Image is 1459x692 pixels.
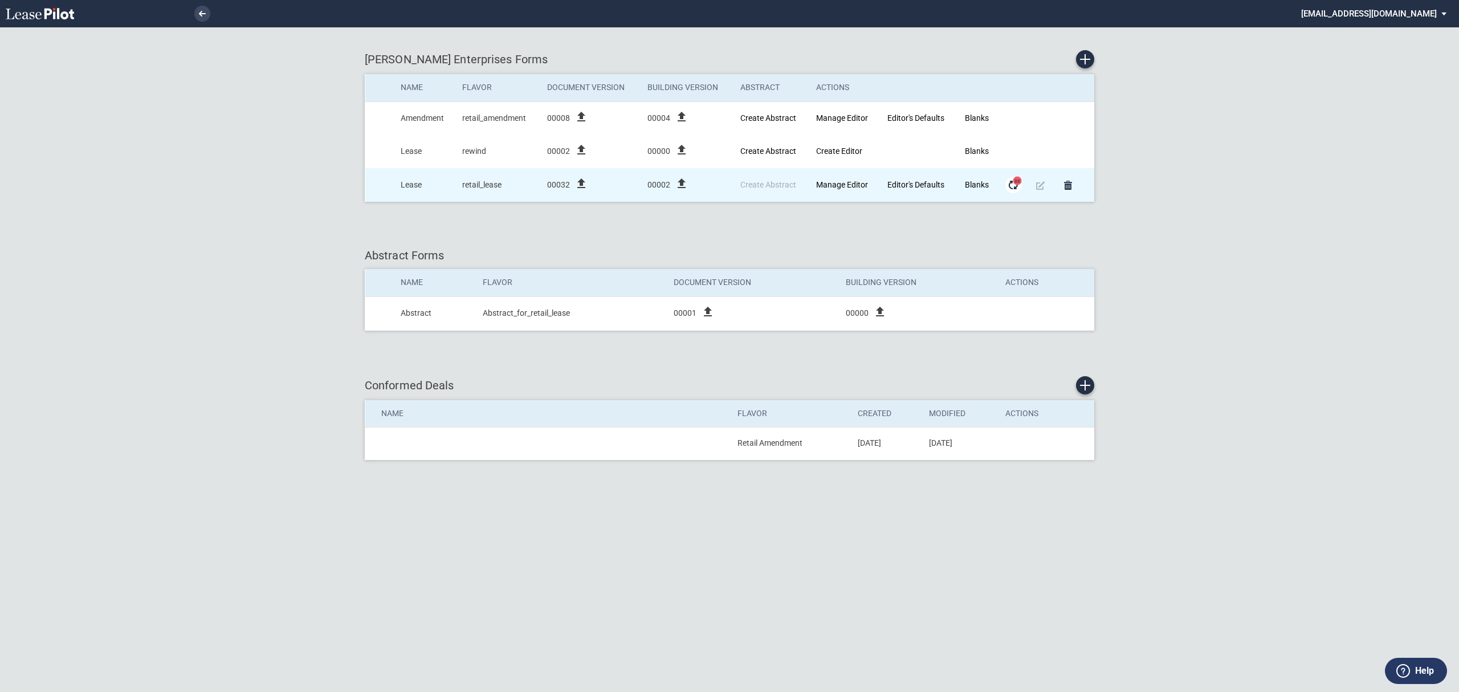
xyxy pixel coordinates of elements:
[873,305,887,319] i: file_upload
[639,74,732,101] th: Building Version
[838,269,997,296] th: Building Version
[647,146,670,157] span: 00000
[574,183,588,192] label: file_upload
[1060,177,1076,193] a: Delete Form
[547,113,570,124] span: 00008
[997,400,1094,428] th: Actions
[846,308,869,319] span: 00000
[921,400,997,428] th: Modified
[816,146,862,156] a: Create Editor
[454,135,539,169] td: rewind
[1415,663,1434,678] label: Help
[365,400,729,428] th: Name
[701,311,715,320] label: file_upload
[1076,50,1094,68] a: Create new Form
[729,428,850,460] td: Retail Amendment
[675,110,688,124] i: file_upload
[574,110,588,124] i: file_upload
[675,183,688,192] label: file_upload
[475,296,666,330] td: Abstract_for_retail_lease
[1005,177,1021,193] a: Form Updates 88
[574,143,588,157] i: file_upload
[393,296,475,330] td: Abstract
[574,149,588,158] label: file_upload
[740,113,796,123] a: Create new Abstract
[887,180,944,189] a: Editor's Defaults
[454,74,539,101] th: Flavor
[674,308,696,319] span: 00001
[675,177,688,190] i: file_upload
[475,269,666,296] th: Flavor
[850,400,921,428] th: Created
[365,101,1094,135] tr: Created At: 2024-09-19T15:14:21+05:30; Updated At: 2024-09-19T15:15:56+05:30
[547,146,570,157] span: 00002
[393,101,455,135] td: Amendment
[666,269,838,296] th: Document Version
[1076,376,1094,394] a: Create new conformed deal
[675,149,688,158] label: file_upload
[965,146,989,156] a: Blanks
[816,113,868,123] a: Manage Editor
[365,168,1094,202] tr: Created At: 2025-06-19T15:45:57+05:30; Updated At: 2025-09-15T15:42:30+05:30
[365,376,1094,394] div: Conformed Deals
[454,101,539,135] td: retail_amendment
[740,146,796,156] a: Create new Abstract
[921,428,997,460] td: [DATE]
[365,247,1094,263] div: Abstract Forms
[965,180,989,189] a: Blanks
[965,113,989,123] a: Blanks
[574,177,588,190] i: file_upload
[1061,178,1075,192] md-icon: Delete Form
[539,74,639,101] th: Document Version
[1013,177,1022,185] span: 88
[873,311,887,320] label: file_upload
[1006,178,1020,192] md-icon: Form Updates
[675,143,688,157] i: file_upload
[816,180,868,189] a: Manage Editor
[675,116,688,125] label: file_upload
[365,50,1094,68] div: [PERSON_NAME] Enterprises Forms
[574,116,588,125] label: file_upload
[732,74,808,101] th: Abstract
[547,180,570,191] span: 00032
[997,269,1094,296] th: Actions
[1385,658,1447,684] button: Help
[365,135,1094,169] tr: Created At: 2025-01-09T23:05:55+05:30; Updated At: 2025-01-09T23:09:35+05:30
[393,74,455,101] th: Name
[701,305,715,319] i: file_upload
[454,168,539,202] td: retail_lease
[647,180,670,191] span: 00002
[393,135,455,169] td: Lease
[887,113,944,123] a: Editor's Defaults
[647,113,670,124] span: 00004
[393,168,455,202] td: Lease
[808,74,879,101] th: Actions
[729,400,850,428] th: Flavor
[393,269,475,296] th: Name
[850,428,921,460] td: [DATE]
